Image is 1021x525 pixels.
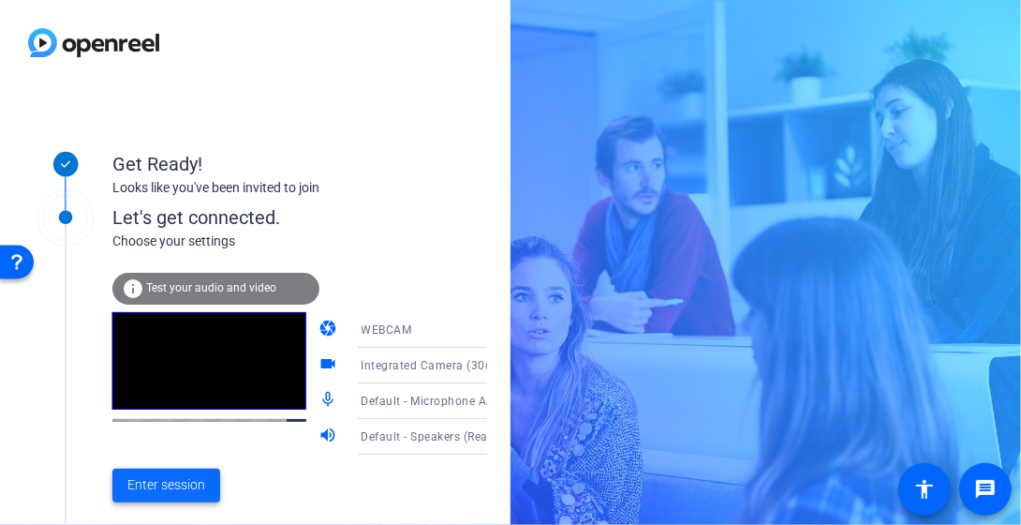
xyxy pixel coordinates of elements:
button: Enter session [112,469,220,502]
span: WEBCAM [362,323,412,337]
mat-icon: volume_up [319,426,342,448]
mat-icon: mic_none [319,390,342,412]
div: Choose your settings [112,232,525,251]
span: Integrated Camera (30c9:0063) [362,357,535,372]
span: Default - Microphone Array (AMD Audio Device) [362,393,621,408]
span: Test your audio and video [146,281,276,294]
div: Looks like you've been invited to join [112,178,487,198]
span: Default - Speakers (Realtek(R) Audio) [362,428,564,443]
mat-icon: videocam [319,354,342,377]
div: Get Ready! [112,150,487,178]
mat-icon: accessibility [913,478,936,501]
mat-icon: message [974,478,997,501]
mat-icon: camera [319,319,342,341]
div: Let's get connected. [112,203,525,232]
span: Enter session [127,475,205,495]
mat-icon: info [122,277,144,300]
